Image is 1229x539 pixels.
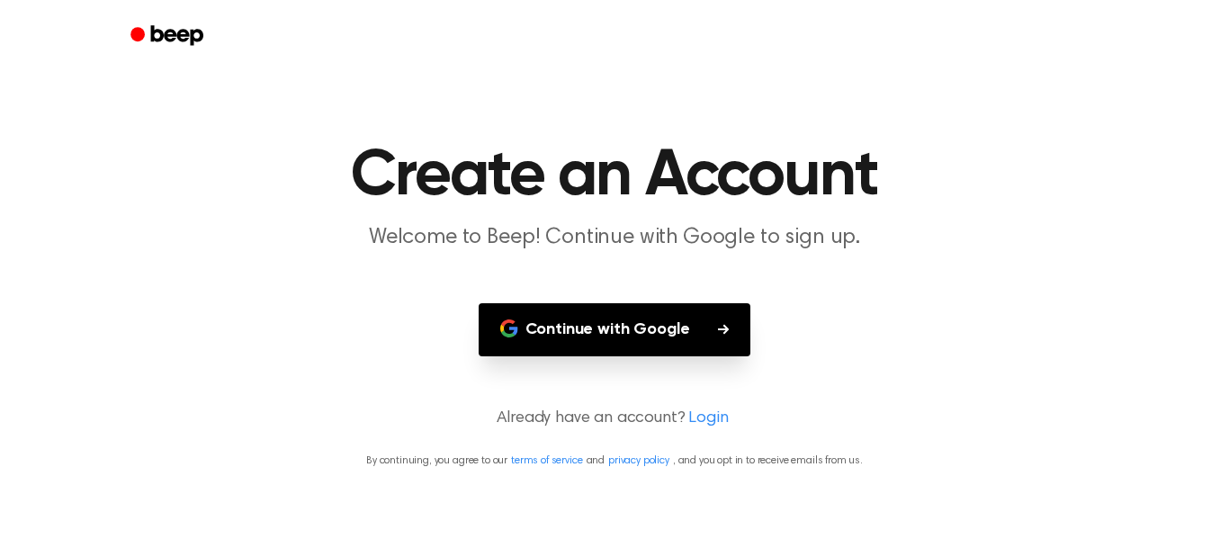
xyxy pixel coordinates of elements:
[22,407,1207,431] p: Already have an account?
[154,144,1075,209] h1: Create an Account
[269,223,960,253] p: Welcome to Beep! Continue with Google to sign up.
[608,455,669,466] a: privacy policy
[511,455,582,466] a: terms of service
[22,453,1207,469] p: By continuing, you agree to our and , and you opt in to receive emails from us.
[688,407,728,431] a: Login
[479,303,751,356] button: Continue with Google
[118,19,220,54] a: Beep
